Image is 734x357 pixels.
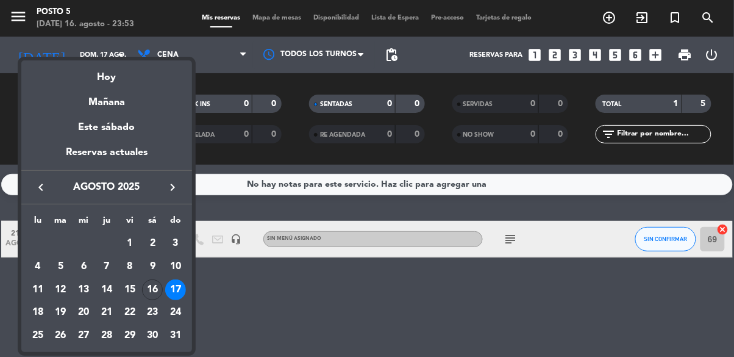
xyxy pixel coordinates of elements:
th: viernes [118,214,141,233]
div: 19 [51,302,71,323]
td: 19 de agosto de 2025 [49,301,73,325]
div: 5 [51,256,71,277]
div: 22 [119,302,140,323]
div: 8 [119,256,140,277]
div: 10 [165,256,186,277]
td: 10 de agosto de 2025 [164,255,187,278]
td: 30 de agosto de 2025 [141,324,165,347]
td: 5 de agosto de 2025 [49,255,73,278]
div: 6 [73,256,94,277]
th: jueves [95,214,118,233]
td: 1 de agosto de 2025 [118,233,141,256]
td: 21 de agosto de 2025 [95,301,118,325]
td: 4 de agosto de 2025 [26,255,49,278]
div: Mañana [21,85,192,110]
div: 17 [165,279,186,300]
div: 7 [96,256,117,277]
div: 4 [27,256,48,277]
td: 9 de agosto de 2025 [141,255,165,278]
i: keyboard_arrow_left [34,180,48,195]
td: 2 de agosto de 2025 [141,233,165,256]
div: Reservas actuales [21,145,192,170]
div: 27 [73,325,94,346]
td: 17 de agosto de 2025 [164,278,187,301]
div: Este sábado [21,110,192,145]
td: 15 de agosto de 2025 [118,278,141,301]
th: miércoles [72,214,95,233]
div: 23 [142,302,163,323]
td: 18 de agosto de 2025 [26,301,49,325]
td: 25 de agosto de 2025 [26,324,49,347]
div: 15 [119,279,140,300]
div: 30 [142,325,163,346]
td: 13 de agosto de 2025 [72,278,95,301]
div: 14 [96,279,117,300]
th: lunes [26,214,49,233]
td: 24 de agosto de 2025 [164,301,187,325]
div: 9 [142,256,163,277]
th: domingo [164,214,187,233]
button: keyboard_arrow_left [30,179,52,195]
div: 13 [73,279,94,300]
td: 6 de agosto de 2025 [72,255,95,278]
div: 12 [51,279,71,300]
td: 31 de agosto de 2025 [164,324,187,347]
i: keyboard_arrow_right [165,180,180,195]
div: 24 [165,302,186,323]
td: 11 de agosto de 2025 [26,278,49,301]
td: 20 de agosto de 2025 [72,301,95,325]
div: 18 [27,302,48,323]
td: 12 de agosto de 2025 [49,278,73,301]
div: 28 [96,325,117,346]
td: 14 de agosto de 2025 [95,278,118,301]
div: Hoy [21,60,192,85]
td: 26 de agosto de 2025 [49,324,73,347]
button: keyboard_arrow_right [162,179,184,195]
div: 3 [165,233,186,254]
th: martes [49,214,73,233]
td: 22 de agosto de 2025 [118,301,141,325]
span: agosto 2025 [52,179,162,195]
div: 21 [96,302,117,323]
div: 2 [142,233,163,254]
td: AGO. [26,233,118,256]
div: 16 [142,279,163,300]
div: 20 [73,302,94,323]
div: 26 [51,325,71,346]
td: 16 de agosto de 2025 [141,278,165,301]
th: sábado [141,214,165,233]
td: 27 de agosto de 2025 [72,324,95,347]
td: 7 de agosto de 2025 [95,255,118,278]
div: 11 [27,279,48,300]
td: 8 de agosto de 2025 [118,255,141,278]
div: 1 [119,233,140,254]
td: 28 de agosto de 2025 [95,324,118,347]
div: 29 [119,325,140,346]
div: 31 [165,325,186,346]
div: 25 [27,325,48,346]
td: 3 de agosto de 2025 [164,233,187,256]
td: 23 de agosto de 2025 [141,301,165,325]
td: 29 de agosto de 2025 [118,324,141,347]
